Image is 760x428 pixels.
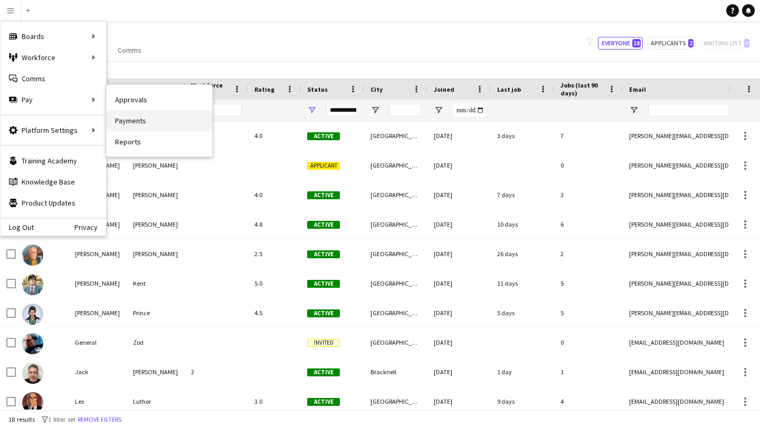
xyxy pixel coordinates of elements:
div: 5 [554,269,623,298]
div: 4.5 [248,298,301,327]
div: [DATE] [427,180,491,209]
span: Active [307,280,340,288]
span: Active [307,250,340,258]
span: Status [307,85,328,93]
span: Active [307,309,340,317]
div: [GEOGRAPHIC_DATA] [364,210,427,239]
div: Prince [127,298,185,327]
div: 4 [554,387,623,416]
div: 6 [554,210,623,239]
img: Jack Hellewell [22,363,43,384]
div: 4.8 [248,210,301,239]
div: Pay [1,89,106,110]
a: Comms [1,68,106,89]
span: Active [307,191,340,199]
div: [DATE] [427,121,491,150]
div: [PERSON_NAME] [127,210,185,239]
div: [PERSON_NAME] [69,298,127,327]
button: Open Filter Menu [629,105,639,115]
div: [PERSON_NAME] [127,239,185,268]
div: 9 days [491,387,554,416]
div: [GEOGRAPHIC_DATA] [364,151,427,180]
div: Luthor [127,387,185,416]
img: Lex Luthor [22,392,43,413]
div: 3 [554,180,623,209]
button: Remove filters [75,414,123,425]
div: 4.0 [248,180,301,209]
a: Reports [107,131,212,152]
div: Lex [69,387,127,416]
span: Active [307,221,340,229]
a: Product Updates [1,192,106,213]
div: [GEOGRAPHIC_DATA] [364,387,427,416]
span: Rating [254,85,274,93]
div: Workforce [1,47,106,68]
div: [GEOGRAPHIC_DATA] [364,269,427,298]
div: 5.0 [248,269,301,298]
span: 18 [632,39,641,47]
img: Diana Prince [22,304,43,325]
button: Open Filter Menu [370,105,380,115]
div: [PERSON_NAME] [127,357,185,386]
div: [GEOGRAPHIC_DATA] [364,298,427,327]
div: General [69,328,127,357]
a: Training Academy [1,150,106,171]
div: 2 [554,239,623,268]
div: 5 days [491,298,554,327]
div: Jack [69,357,127,386]
a: Knowledge Base [1,171,106,192]
button: Open Filter Menu [434,105,443,115]
div: 26 days [491,239,554,268]
div: [DATE] [427,298,491,327]
div: 2 [185,357,248,386]
div: [DATE] [427,387,491,416]
span: Invited [307,339,340,347]
img: Clark Kent [22,274,43,295]
div: 3 days [491,121,554,150]
a: Privacy [74,223,106,231]
a: Log Out [1,223,34,231]
div: Boards [1,26,106,47]
div: [DATE] [427,210,491,239]
div: [PERSON_NAME] [69,239,127,268]
span: Last job [497,85,521,93]
div: 4.0 [248,121,301,150]
div: 2.5 [248,239,301,268]
div: 11 days [491,269,554,298]
div: [GEOGRAPHIC_DATA] [364,328,427,357]
div: [DATE] [427,151,491,180]
div: Zod [127,328,185,357]
div: [GEOGRAPHIC_DATA] [364,239,427,268]
div: 0 [554,151,623,180]
div: [PERSON_NAME] [127,151,185,180]
span: Applicant [307,162,340,170]
div: 5 [554,298,623,327]
div: [DATE] [427,239,491,268]
div: [PERSON_NAME] [69,269,127,298]
a: Comms [113,43,146,57]
div: Bracknell [364,357,427,386]
button: Applicants2 [647,37,696,50]
div: 7 [554,121,623,150]
img: Charles Xavier [22,245,43,266]
button: Everyone18 [598,37,643,50]
button: Open Filter Menu [307,105,317,115]
input: Workforce ID Filter Input [210,104,242,116]
span: Comms [118,45,141,55]
div: Kent [127,269,185,298]
span: Jobs (last 90 days) [560,81,604,97]
div: 7 days [491,180,554,209]
span: City [370,85,383,93]
div: [GEOGRAPHIC_DATA] [364,121,427,150]
div: [DATE] [427,269,491,298]
div: 1 [554,357,623,386]
div: 0 [554,328,623,357]
div: [PERSON_NAME] [127,180,185,209]
input: City Filter Input [389,104,421,116]
span: Joined [434,85,454,93]
img: General Zod [22,333,43,354]
span: Active [307,368,340,376]
div: 3.0 [248,387,301,416]
div: [GEOGRAPHIC_DATA] [364,180,427,209]
span: Workforce ID [191,81,229,97]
